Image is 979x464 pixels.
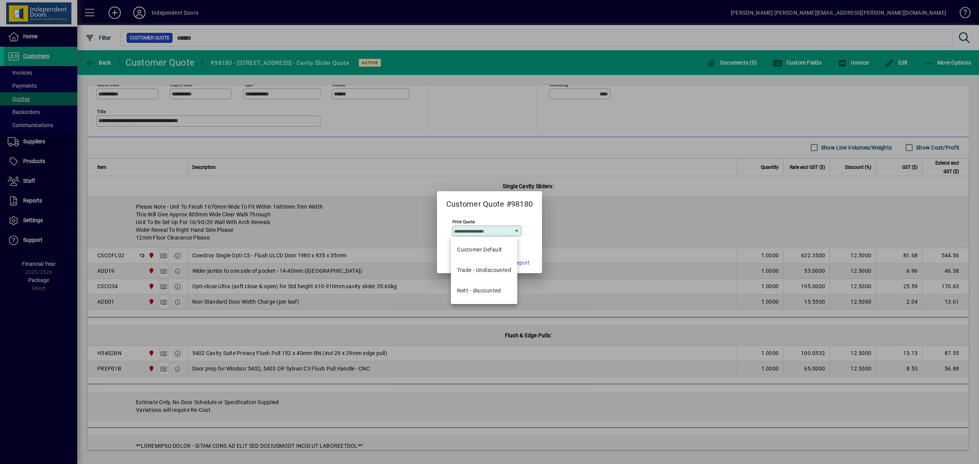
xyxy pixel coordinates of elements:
[437,191,542,210] h2: Customer Quote #98180
[451,280,517,301] mat-option: Nett - discounted
[452,219,475,224] mat-label: Print Quote
[451,260,517,280] mat-option: Trade - Undiscounted
[457,246,502,254] span: Customer Default
[457,287,501,295] div: Nett - discounted
[457,266,511,274] div: Trade - Undiscounted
